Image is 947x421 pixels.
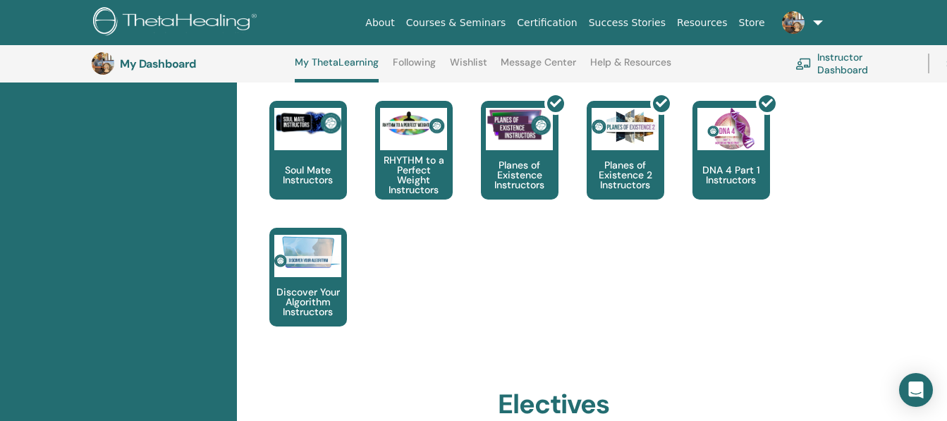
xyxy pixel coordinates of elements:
[733,10,771,36] a: Store
[692,165,770,185] p: DNA 4 Part 1 Instructors
[274,108,341,138] img: Soul Mate Instructors
[590,56,671,79] a: Help & Resources
[481,101,558,228] a: Planes of Existence Instructors Planes of Existence Instructors
[269,228,347,355] a: Discover Your Algorithm Instructors Discover Your Algorithm Instructors
[795,48,911,79] a: Instructor Dashboard
[481,160,558,190] p: Planes of Existence Instructors
[269,165,347,185] p: Soul Mate Instructors
[782,11,805,34] img: default.jpg
[401,10,512,36] a: Courses & Seminars
[692,101,770,228] a: DNA 4 Part 1 Instructors DNA 4 Part 1 Instructors
[295,56,379,83] a: My ThetaLearning
[450,56,487,79] a: Wishlist
[498,389,609,421] h2: Electives
[269,287,347,317] p: Discover Your Algorithm Instructors
[587,160,664,190] p: Planes of Existence 2 Instructors
[274,235,341,269] img: Discover Your Algorithm Instructors
[380,108,447,141] img: RHYTHM to a Perfect Weight Instructors
[899,373,933,407] div: Open Intercom Messenger
[92,52,114,75] img: default.jpg
[360,10,400,36] a: About
[592,108,659,145] img: Planes of Existence 2 Instructors
[93,7,262,39] img: logo.png
[120,57,261,71] h3: My Dashboard
[795,58,812,70] img: chalkboard-teacher.svg
[269,101,347,228] a: Soul Mate Instructors Soul Mate Instructors
[587,101,664,228] a: Planes of Existence 2 Instructors Planes of Existence 2 Instructors
[697,108,764,150] img: DNA 4 Part 1 Instructors
[375,101,453,228] a: RHYTHM to a Perfect Weight Instructors RHYTHM to a Perfect Weight Instructors
[393,56,436,79] a: Following
[671,10,733,36] a: Resources
[501,56,576,79] a: Message Center
[375,155,453,195] p: RHYTHM to a Perfect Weight Instructors
[583,10,671,36] a: Success Stories
[486,108,553,142] img: Planes of Existence Instructors
[511,10,582,36] a: Certification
